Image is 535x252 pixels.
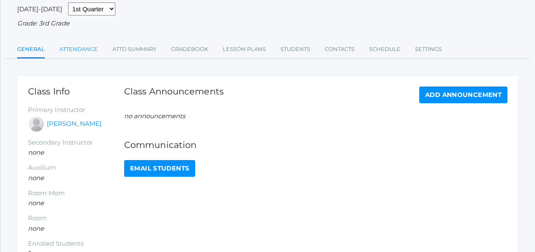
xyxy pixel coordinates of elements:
span: [DATE]-[DATE] [17,5,62,13]
a: Email Students [124,160,195,177]
a: General [17,41,45,59]
a: Lesson Plans [223,41,266,58]
a: Settings [415,41,442,58]
h5: Room [28,215,124,222]
a: Gradebook [171,41,208,58]
a: [PERSON_NAME] [47,119,102,129]
a: Students [280,41,310,58]
em: no announcements [124,112,185,120]
em: none [28,148,44,156]
div: Joshua Bennett [28,116,45,132]
div: Grade: 3rd Grade [17,19,518,28]
h5: Enrolled Students [28,240,124,247]
a: Contacts [325,41,354,58]
a: Add Announcement [419,87,507,103]
h1: Communication [124,140,507,150]
h1: Class Info [28,87,124,96]
em: none [28,224,44,232]
h5: Room Mom [28,190,124,197]
h1: Class Announcements [124,87,224,101]
em: none [28,199,44,207]
h5: Auxilium [28,164,124,171]
a: Schedule [369,41,400,58]
h5: Primary Instructor [28,107,124,114]
a: Attd Summary [112,41,156,58]
a: Attendance [59,41,98,58]
em: none [28,174,44,182]
h5: Secondary Instructor [28,139,124,146]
